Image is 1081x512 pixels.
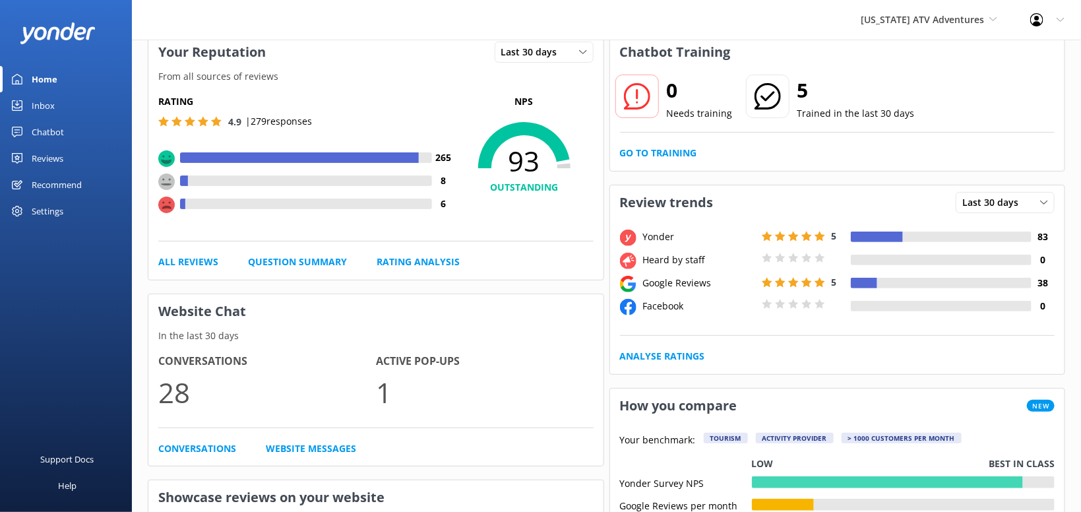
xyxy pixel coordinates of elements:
h3: Website Chat [148,294,603,329]
a: Rating Analysis [377,255,460,269]
p: | 279 responses [245,114,312,129]
div: Chatbot [32,119,64,145]
p: 28 [158,370,376,414]
div: Help [58,472,77,499]
p: Your benchmark: [620,433,696,449]
div: Recommend [32,172,82,198]
div: Support Docs [41,446,94,472]
h4: OUTSTANDING [455,180,594,195]
img: yonder-white-logo.png [20,22,96,44]
div: Tourism [704,433,748,443]
a: Analyse Ratings [620,349,705,364]
div: > 1000 customers per month [842,433,962,443]
h3: Review trends [610,185,724,220]
span: 4.9 [228,115,241,128]
p: NPS [455,94,594,109]
p: Needs training [667,106,733,121]
h4: 0 [1032,299,1055,313]
p: 1 [376,370,594,414]
span: Last 30 days [962,195,1026,210]
span: [US_STATE] ATV Adventures [861,13,984,26]
div: Settings [32,198,63,224]
h3: Chatbot Training [610,35,741,69]
a: Website Messages [266,441,356,456]
div: Google Reviews per month [620,499,752,511]
h4: 0 [1032,253,1055,267]
h2: 5 [797,75,915,106]
h3: How you compare [610,389,747,423]
h4: 265 [432,150,455,165]
p: Trained in the last 30 days [797,106,915,121]
h4: 38 [1032,276,1055,290]
div: Inbox [32,92,55,119]
div: Reviews [32,145,63,172]
h5: Rating [158,94,455,109]
p: In the last 30 days [148,329,603,343]
div: Home [32,66,57,92]
span: Last 30 days [501,45,565,59]
div: Yonder [640,230,758,244]
h2: 0 [667,75,733,106]
div: Heard by staff [640,253,758,267]
span: 5 [832,230,837,242]
a: Question Summary [248,255,347,269]
p: Low [752,457,774,471]
h4: Active Pop-ups [376,353,594,370]
h4: 6 [432,197,455,211]
div: Google Reviews [640,276,758,290]
h4: 83 [1032,230,1055,244]
span: 5 [832,276,837,288]
h3: Your Reputation [148,35,276,69]
h4: 8 [432,174,455,188]
span: New [1027,400,1055,412]
span: 93 [455,144,594,177]
div: Facebook [640,299,758,313]
p: From all sources of reviews [148,69,603,84]
p: Best in class [989,457,1055,471]
a: Go to Training [620,146,697,160]
a: All Reviews [158,255,218,269]
h4: Conversations [158,353,376,370]
div: Activity Provider [756,433,834,443]
a: Conversations [158,441,236,456]
div: Yonder Survey NPS [620,476,752,488]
